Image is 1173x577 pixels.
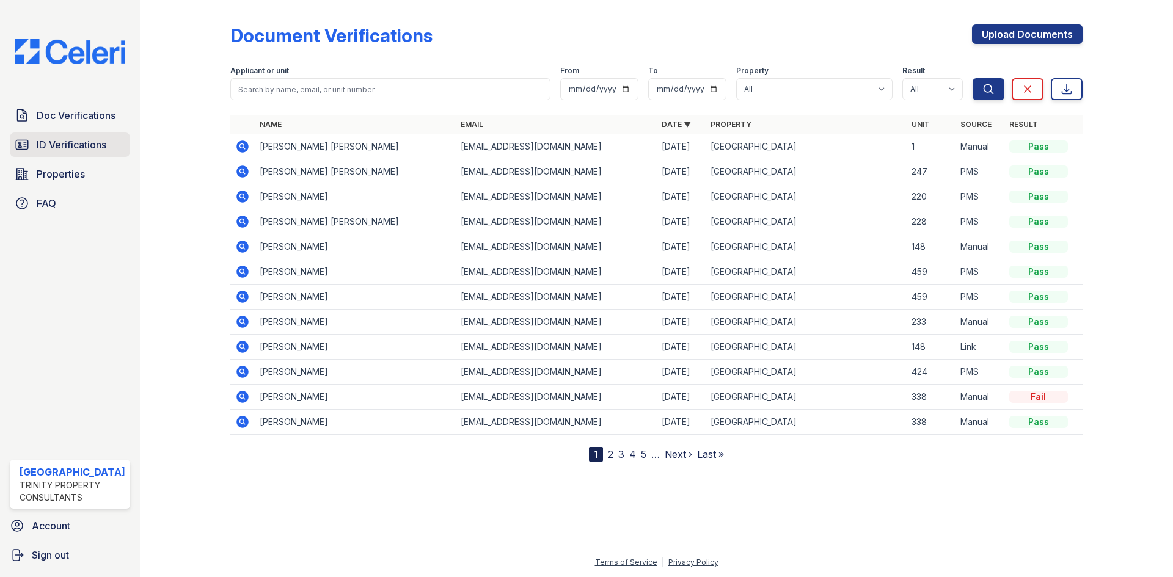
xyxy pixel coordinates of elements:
[706,360,907,385] td: [GEOGRAPHIC_DATA]
[255,259,456,285] td: [PERSON_NAME]
[665,448,692,460] a: Next ›
[255,360,456,385] td: [PERSON_NAME]
[255,234,456,259] td: [PERSON_NAME]
[657,410,706,435] td: [DATE]
[456,285,657,310] td: [EMAIL_ADDRESS][DOMAIN_NAME]
[1009,391,1068,403] div: Fail
[5,39,135,64] img: CE_Logo_Blue-a8612792a0a2168367f1c8372b55b34899dd931a85d93a1a3d3e32e68fde9ad4.png
[456,385,657,410] td: [EMAIL_ADDRESS][DOMAIN_NAME]
[706,410,907,435] td: [GEOGRAPHIC_DATA]
[230,66,289,76] label: Applicant or unit
[956,259,1004,285] td: PMS
[456,410,657,435] td: [EMAIL_ADDRESS][DOMAIN_NAME]
[255,335,456,360] td: [PERSON_NAME]
[657,385,706,410] td: [DATE]
[907,184,956,209] td: 220
[956,335,1004,360] td: Link
[956,410,1004,435] td: Manual
[230,24,433,46] div: Document Verifications
[456,184,657,209] td: [EMAIL_ADDRESS][DOMAIN_NAME]
[1009,216,1068,228] div: Pass
[589,447,603,462] div: 1
[662,120,691,129] a: Date ▼
[641,448,646,460] a: 5
[907,234,956,259] td: 148
[956,134,1004,159] td: Manual
[10,103,130,128] a: Doc Verifications
[657,234,706,259] td: [DATE]
[657,335,706,360] td: [DATE]
[20,479,125,504] div: Trinity Property Consultants
[706,285,907,310] td: [GEOGRAPHIC_DATA]
[1009,291,1068,303] div: Pass
[255,184,456,209] td: [PERSON_NAME]
[907,310,956,335] td: 233
[902,66,925,76] label: Result
[697,448,724,460] a: Last »
[629,448,636,460] a: 4
[37,108,115,123] span: Doc Verifications
[907,259,956,285] td: 459
[255,285,456,310] td: [PERSON_NAME]
[907,209,956,234] td: 228
[912,120,930,129] a: Unit
[1009,366,1068,378] div: Pass
[5,543,135,567] a: Sign out
[706,385,907,410] td: [GEOGRAPHIC_DATA]
[657,209,706,234] td: [DATE]
[657,285,706,310] td: [DATE]
[657,310,706,335] td: [DATE]
[648,66,658,76] label: To
[456,134,657,159] td: [EMAIL_ADDRESS][DOMAIN_NAME]
[706,310,907,335] td: [GEOGRAPHIC_DATA]
[1009,165,1068,178] div: Pass
[618,448,624,460] a: 3
[706,335,907,360] td: [GEOGRAPHIC_DATA]
[608,448,613,460] a: 2
[456,335,657,360] td: [EMAIL_ADDRESS][DOMAIN_NAME]
[456,259,657,285] td: [EMAIL_ADDRESS][DOMAIN_NAME]
[32,518,70,533] span: Account
[255,209,456,234] td: [PERSON_NAME] [PERSON_NAME]
[32,548,69,562] span: Sign out
[960,120,992,129] a: Source
[956,360,1004,385] td: PMS
[255,159,456,184] td: [PERSON_NAME] [PERSON_NAME]
[956,209,1004,234] td: PMS
[1009,341,1068,353] div: Pass
[956,234,1004,259] td: Manual
[956,184,1004,209] td: PMS
[907,410,956,435] td: 338
[37,137,106,152] span: ID Verifications
[657,159,706,184] td: [DATE]
[972,24,1083,44] a: Upload Documents
[37,196,56,211] span: FAQ
[956,285,1004,310] td: PMS
[560,66,579,76] label: From
[706,259,907,285] td: [GEOGRAPHIC_DATA]
[595,557,657,567] a: Terms of Service
[706,209,907,234] td: [GEOGRAPHIC_DATA]
[711,120,751,129] a: Property
[456,310,657,335] td: [EMAIL_ADDRESS][DOMAIN_NAME]
[657,360,706,385] td: [DATE]
[657,259,706,285] td: [DATE]
[1009,316,1068,328] div: Pass
[662,557,664,567] div: |
[706,159,907,184] td: [GEOGRAPHIC_DATA]
[456,159,657,184] td: [EMAIL_ADDRESS][DOMAIN_NAME]
[907,159,956,184] td: 247
[907,385,956,410] td: 338
[1009,266,1068,278] div: Pass
[456,234,657,259] td: [EMAIL_ADDRESS][DOMAIN_NAME]
[461,120,483,129] a: Email
[37,167,85,181] span: Properties
[706,184,907,209] td: [GEOGRAPHIC_DATA]
[651,447,660,462] span: …
[10,191,130,216] a: FAQ
[255,410,456,435] td: [PERSON_NAME]
[956,310,1004,335] td: Manual
[10,162,130,186] a: Properties
[1009,140,1068,153] div: Pass
[255,310,456,335] td: [PERSON_NAME]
